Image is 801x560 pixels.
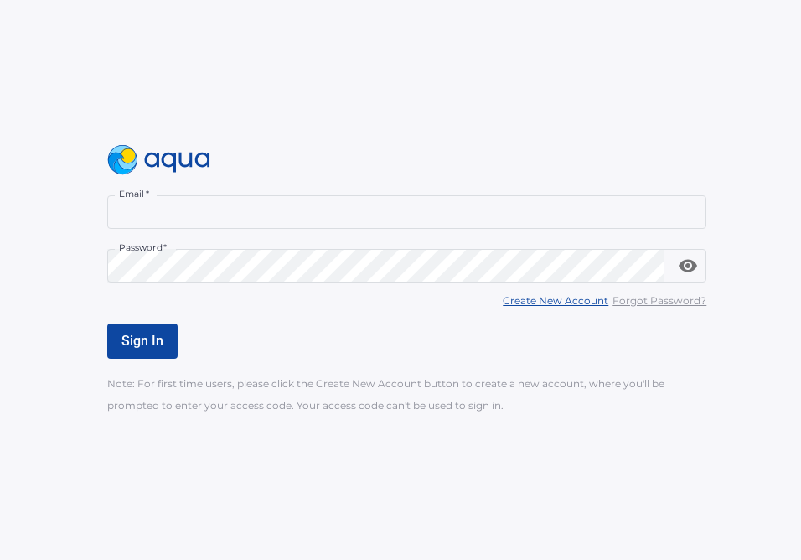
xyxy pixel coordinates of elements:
[107,324,178,359] button: Sign In
[503,294,608,307] u: Create New Account
[119,241,167,254] label: Password
[107,377,664,411] span: Note: For first time users, please click the Create New Account button to create a new account, w...
[107,145,211,175] img: logo
[121,333,163,349] span: Sign In
[671,249,705,283] button: toggle password visibility
[612,294,706,307] u: Forgot Password?
[119,188,149,200] label: Email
